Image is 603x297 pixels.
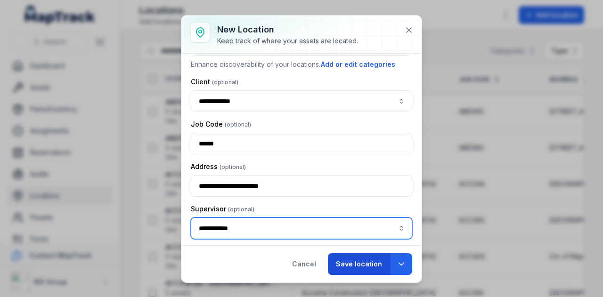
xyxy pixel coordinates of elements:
div: Keep track of where your assets are located. [217,36,358,46]
h3: New location [217,23,358,36]
label: Supervisor [191,204,254,214]
input: location-add:cf[81d0394a-6ef5-43eb-8e94-9a203df26854]-label [191,217,412,239]
label: Client [191,77,238,87]
button: Add or edit categories [320,59,396,70]
label: Address [191,162,246,171]
label: Job Code [191,120,251,129]
button: Save location [328,253,390,275]
input: location-add:cf[ce80e3d2-c973-45d5-97be-d8d6c6f36536]-label [191,90,412,112]
p: Enhance discoverability of your locations. [191,59,412,70]
button: Cancel [284,253,324,275]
